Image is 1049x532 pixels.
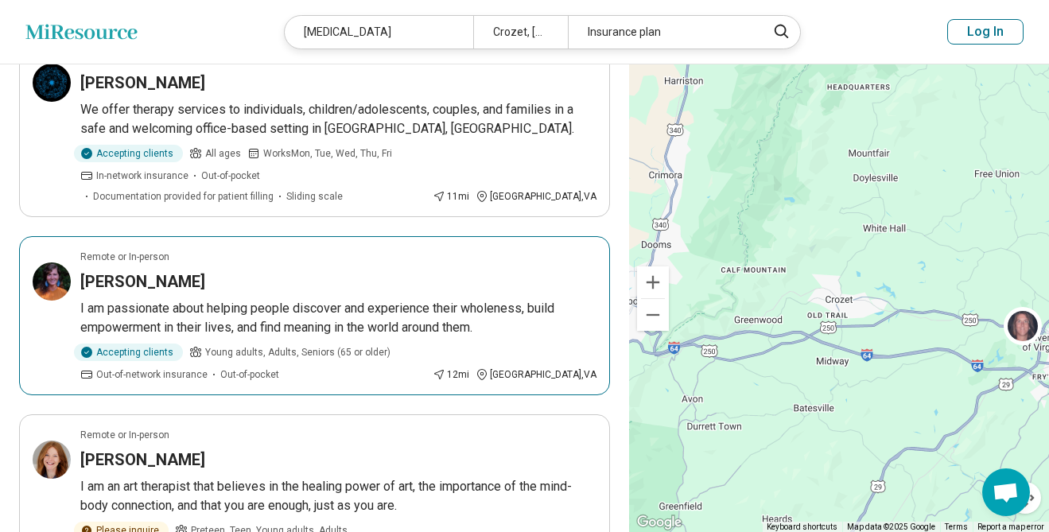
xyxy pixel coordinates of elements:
div: Accepting clients [74,145,183,162]
span: Out-of-pocket [201,169,260,183]
span: Young adults, Adults, Seniors (65 or older) [205,345,390,359]
div: [MEDICAL_DATA] [285,16,473,49]
h3: [PERSON_NAME] [80,449,205,471]
div: 11 mi [433,189,469,204]
div: [GEOGRAPHIC_DATA] , VA [476,367,596,382]
h3: [PERSON_NAME] [80,270,205,293]
span: Documentation provided for patient filling [93,189,274,204]
a: Terms (opens in new tab) [945,522,968,531]
p: Remote or In-person [80,428,169,442]
h3: [PERSON_NAME] [80,72,205,94]
div: [GEOGRAPHIC_DATA] , VA [476,189,596,204]
p: I am an art therapist that believes in the healing power of art, the importance of the mind-body ... [80,477,596,515]
span: In-network insurance [96,169,188,183]
a: Report a map error [977,522,1044,531]
button: Log In [947,19,1024,45]
div: Accepting clients [74,344,183,361]
span: Map data ©2025 Google [847,522,935,531]
div: Open chat [982,468,1030,516]
div: Insurance plan [568,16,756,49]
span: Sliding scale [286,189,343,204]
p: We offer therapy services to individuals, children/adolescents, couples, and families in a safe a... [80,100,596,138]
span: Works Mon, Tue, Wed, Thu, Fri [263,146,392,161]
p: Remote or In-person [80,250,169,264]
button: Zoom out [637,299,669,331]
p: I am passionate about helping people discover and experience their wholeness, build empowerment i... [80,299,596,337]
div: Crozet, [GEOGRAPHIC_DATA] [473,16,568,49]
span: All ages [205,146,241,161]
button: Zoom in [637,266,669,298]
span: Out-of-network insurance [96,367,208,382]
div: 12 mi [433,367,469,382]
span: Out-of-pocket [220,367,279,382]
